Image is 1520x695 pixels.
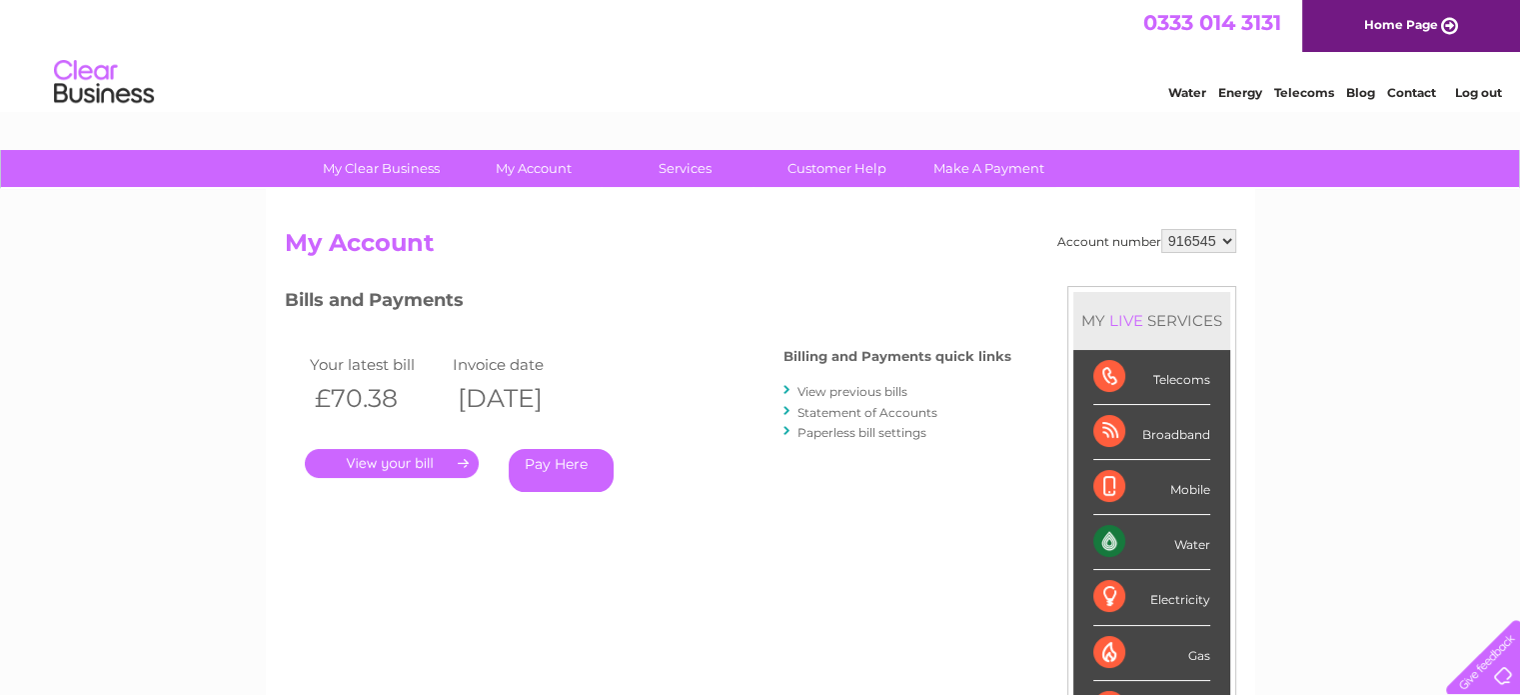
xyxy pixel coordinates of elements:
a: Energy [1218,85,1262,100]
th: £70.38 [305,378,449,419]
a: Paperless bill settings [797,425,926,440]
a: Blog [1346,85,1375,100]
a: Statement of Accounts [797,405,937,420]
div: Clear Business is a trading name of Verastar Limited (registered in [GEOGRAPHIC_DATA] No. 3667643... [289,11,1233,97]
td: Invoice date [448,351,592,378]
a: Telecoms [1274,85,1334,100]
a: Pay Here [509,449,614,492]
a: Water [1168,85,1206,100]
a: My Clear Business [299,150,464,187]
h4: Billing and Payments quick links [783,349,1011,364]
a: Customer Help [755,150,919,187]
a: Contact [1387,85,1436,100]
a: View previous bills [797,384,907,399]
div: Account number [1057,229,1236,253]
div: Mobile [1093,460,1210,515]
div: Gas [1093,626,1210,681]
a: Services [603,150,767,187]
h2: My Account [285,229,1236,267]
a: . [305,449,479,478]
a: 0333 014 3131 [1143,10,1281,35]
h3: Bills and Payments [285,286,1011,321]
div: Broadband [1093,405,1210,460]
div: Water [1093,515,1210,570]
div: Electricity [1093,570,1210,625]
th: [DATE] [448,378,592,419]
div: MY SERVICES [1073,292,1230,349]
a: My Account [451,150,616,187]
a: Log out [1454,85,1501,100]
div: Telecoms [1093,350,1210,405]
div: LIVE [1105,311,1147,330]
td: Your latest bill [305,351,449,378]
img: logo.png [53,52,155,113]
a: Make A Payment [906,150,1071,187]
